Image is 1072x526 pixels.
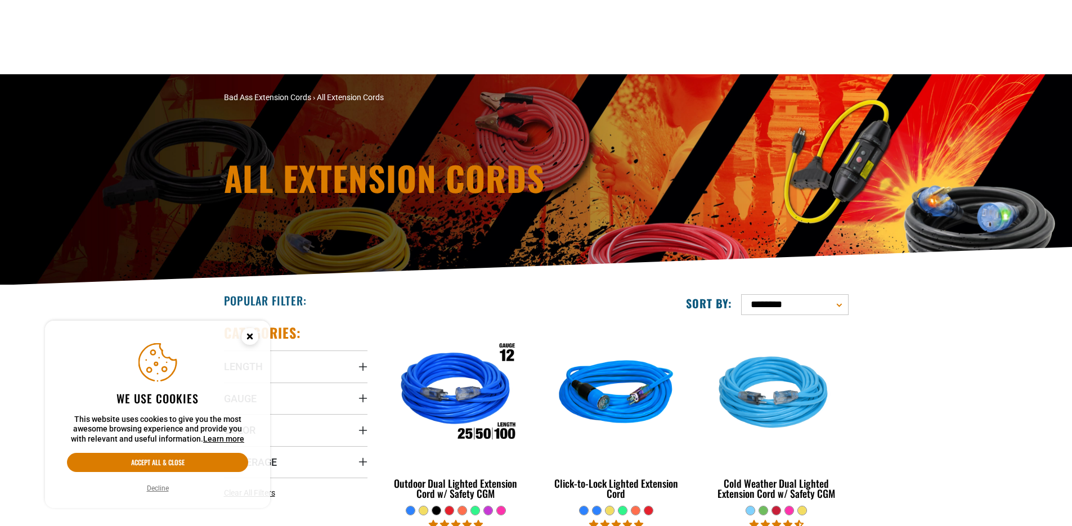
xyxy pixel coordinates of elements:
button: Decline [143,483,172,494]
p: This website uses cookies to give you the most awesome browsing experience and provide you with r... [67,415,248,444]
nav: breadcrumbs [224,92,635,104]
img: Outdoor Dual Lighted Extension Cord w/ Safety CGM [385,330,527,459]
div: Outdoor Dual Lighted Extension Cord w/ Safety CGM [384,478,528,498]
div: Click-to-Lock Lighted Extension Cord [544,478,688,498]
span: › [313,93,315,102]
span: All Extension Cords [317,93,384,102]
summary: Color [224,414,367,446]
summary: Length [224,350,367,382]
img: Light Blue [706,330,847,459]
aside: Cookie Consent [45,321,270,509]
h2: Popular Filter: [224,293,307,308]
h1: All Extension Cords [224,161,635,195]
summary: Gauge [224,383,367,414]
h2: We use cookies [67,391,248,406]
img: blue [545,330,687,459]
a: Outdoor Dual Lighted Extension Cord w/ Safety CGM Outdoor Dual Lighted Extension Cord w/ Safety CGM [384,324,528,505]
a: Light Blue Cold Weather Dual Lighted Extension Cord w/ Safety CGM [705,324,848,505]
a: blue Click-to-Lock Lighted Extension Cord [544,324,688,505]
div: Cold Weather Dual Lighted Extension Cord w/ Safety CGM [705,478,848,498]
button: Accept all & close [67,453,248,472]
a: Learn more [203,434,244,443]
a: Bad Ass Extension Cords [224,93,311,102]
label: Sort by: [686,296,732,311]
summary: Amperage [224,446,367,478]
